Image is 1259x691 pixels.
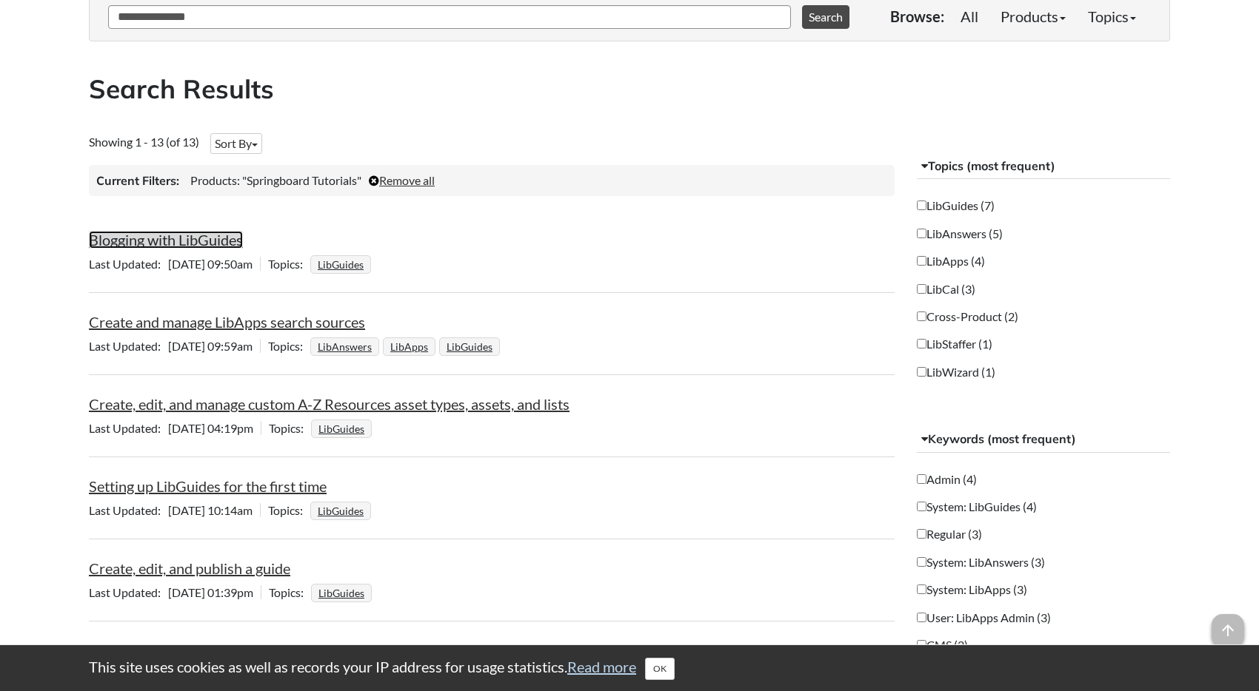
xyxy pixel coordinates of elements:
[444,336,495,357] a: LibGuides
[316,418,367,439] a: LibGuides
[917,557,926,567] input: System: LibAnswers (3)
[917,426,1171,453] button: Keywords (most frequent)
[388,336,430,357] a: LibApps
[89,135,199,149] span: Showing 1 - 13 (of 13)
[917,284,926,294] input: LibCal (3)
[989,1,1077,31] a: Products
[917,499,1037,515] label: System: LibGuides (4)
[917,474,926,484] input: Admin (4)
[315,336,374,357] a: LibAnswers
[89,257,260,271] span: [DATE] 09:50am
[268,257,310,271] span: Topics
[917,554,1045,570] label: System: LibAnswers (3)
[917,471,977,488] label: Admin (4)
[917,153,1171,180] button: Topics (most frequent)
[310,257,375,271] ul: Topics
[917,200,926,210] input: LibGuides (7)
[949,1,989,31] a: All
[269,421,311,435] span: Topics
[917,311,926,321] input: Cross-Product (2)
[917,367,926,377] input: LibWizard (1)
[89,339,260,353] span: [DATE] 09:59am
[917,640,926,650] input: CMS (2)
[210,133,262,154] button: Sort By
[315,254,366,275] a: LibGuides
[917,637,968,653] label: CMS (2)
[89,231,243,249] a: Blogging with LibGuides
[917,336,992,352] label: LibStaffer (1)
[311,585,375,599] ul: Topics
[311,421,375,435] ul: Topics
[917,529,926,539] input: Regular (3)
[89,421,261,435] span: [DATE] 04:19pm
[316,582,367,604] a: LibGuides
[567,658,636,675] a: Read more
[89,71,1170,107] h2: Search Results
[89,421,168,435] span: Last Updated
[1212,616,1244,633] a: arrow_upward
[369,173,435,187] a: Remove all
[89,585,261,599] span: [DATE] 01:39pm
[645,658,675,680] button: Close
[190,173,240,187] span: Products:
[917,364,995,380] label: LibWizard (1)
[89,257,168,271] span: Last Updated
[917,584,926,594] input: System: LibApps (3)
[1077,1,1147,31] a: Topics
[917,339,926,348] input: LibStaffer (1)
[89,313,365,331] a: Create and manage LibApps search sources
[89,559,290,577] a: Create, edit, and publish a guide
[269,585,311,599] span: Topics
[802,5,849,29] button: Search
[917,610,1051,626] label: User: LibApps Admin (3)
[89,503,260,517] span: [DATE] 10:14am
[89,477,327,495] a: Setting up LibGuides for the first time
[89,585,168,599] span: Last Updated
[917,226,1003,242] label: LibAnswers (5)
[242,173,361,187] span: "Springboard Tutorials"
[268,339,310,353] span: Topics
[1212,614,1244,647] span: arrow_upward
[96,172,179,189] h3: Current Filters
[917,256,926,266] input: LibApps (4)
[917,198,995,214] label: LibGuides (7)
[917,309,1018,325] label: Cross-Product (2)
[917,229,926,238] input: LibAnswers (5)
[917,281,975,297] label: LibCal (3)
[89,641,342,659] a: Using LibAuth in your Springshare tools
[310,503,375,517] ul: Topics
[917,502,926,511] input: System: LibGuides (4)
[74,656,1185,680] div: This site uses cookies as well as records your IP address for usage statistics.
[89,395,570,413] a: Create, edit, and manage custom A-Z Resources asset types, assets, and lists
[89,339,168,353] span: Last Updated
[315,500,366,522] a: LibGuides
[917,613,926,622] input: User: LibApps Admin (3)
[268,503,310,517] span: Topics
[917,582,1027,598] label: System: LibApps (3)
[890,6,944,27] p: Browse:
[310,339,504,353] ul: Topics
[917,526,982,542] label: Regular (3)
[89,503,168,517] span: Last Updated
[917,253,985,269] label: LibApps (4)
